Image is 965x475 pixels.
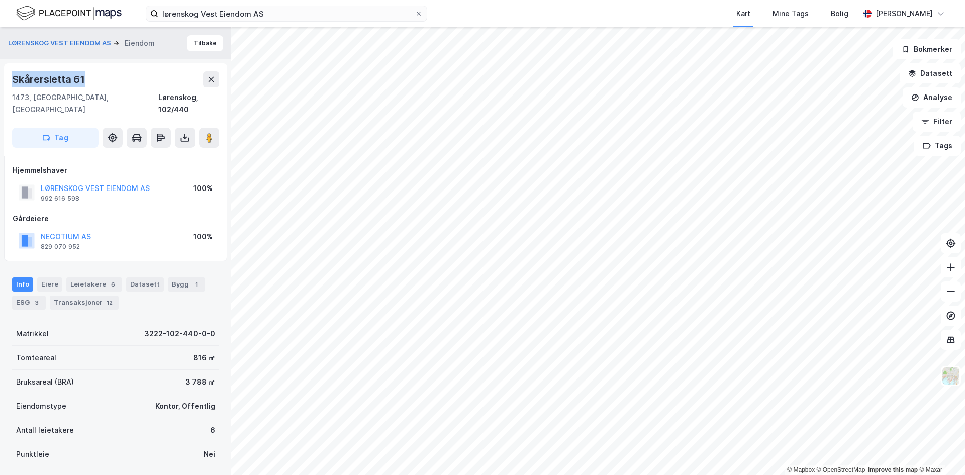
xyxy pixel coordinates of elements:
[787,466,815,473] a: Mapbox
[16,328,49,340] div: Matrikkel
[185,376,215,388] div: 3 788 ㎡
[941,366,960,386] img: Z
[32,298,42,308] div: 3
[16,376,74,388] div: Bruksareal (BRA)
[876,8,933,20] div: [PERSON_NAME]
[37,277,62,292] div: Eiere
[193,352,215,364] div: 816 ㎡
[210,424,215,436] div: 6
[155,400,215,412] div: Kontor, Offentlig
[773,8,809,20] div: Mine Tags
[144,328,215,340] div: 3222-102-440-0-0
[12,71,87,87] div: Skårersletta 61
[105,298,115,308] div: 12
[16,448,49,460] div: Punktleie
[125,37,155,49] div: Eiendom
[193,182,213,195] div: 100%
[12,296,46,310] div: ESG
[915,427,965,475] iframe: Chat Widget
[914,136,961,156] button: Tags
[868,466,918,473] a: Improve this map
[187,35,223,51] button: Tilbake
[831,8,848,20] div: Bolig
[158,91,219,116] div: Lørenskog, 102/440
[817,466,865,473] a: OpenStreetMap
[893,39,961,59] button: Bokmerker
[8,38,113,48] button: LØRENSKOG VEST EIENDOM AS
[16,5,122,22] img: logo.f888ab2527a4732fd821a326f86c7f29.svg
[736,8,750,20] div: Kart
[41,243,80,251] div: 829 070 952
[16,400,66,412] div: Eiendomstype
[913,112,961,132] button: Filter
[193,231,213,243] div: 100%
[900,63,961,83] button: Datasett
[12,128,99,148] button: Tag
[66,277,122,292] div: Leietakere
[108,279,118,290] div: 6
[204,448,215,460] div: Nei
[168,277,205,292] div: Bygg
[915,427,965,475] div: Kontrollprogram for chat
[13,213,219,225] div: Gårdeiere
[903,87,961,108] button: Analyse
[41,195,79,203] div: 992 616 598
[158,6,415,21] input: Søk på adresse, matrikkel, gårdeiere, leietakere eller personer
[50,296,119,310] div: Transaksjoner
[13,164,219,176] div: Hjemmelshaver
[16,424,74,436] div: Antall leietakere
[12,277,33,292] div: Info
[12,91,158,116] div: 1473, [GEOGRAPHIC_DATA], [GEOGRAPHIC_DATA]
[16,352,56,364] div: Tomteareal
[126,277,164,292] div: Datasett
[191,279,201,290] div: 1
